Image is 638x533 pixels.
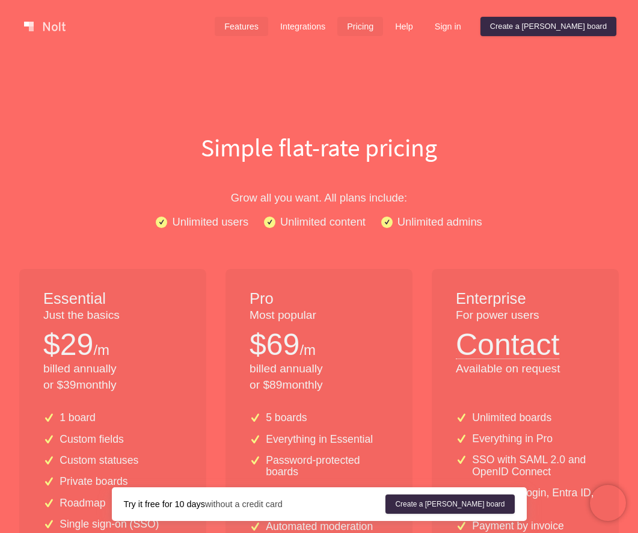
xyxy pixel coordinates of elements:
p: Everything in Essential [266,434,373,445]
p: Everything in Pro [472,433,553,445]
a: Help [385,17,423,36]
h1: Essential [43,288,182,310]
a: Create a [PERSON_NAME] board [480,17,616,36]
p: Single sign-on (SSO) [60,519,159,530]
p: Unlimited admins [397,213,482,230]
a: Pricing [337,17,383,36]
p: Unlimited content [280,213,366,230]
p: Payment by invoice [472,520,564,532]
p: billed annually or $ 89 monthly [250,361,388,393]
p: Most popular [250,307,388,324]
a: Create a [PERSON_NAME] board [385,494,514,514]
strong: Try it free for 10 days [124,499,205,509]
h1: Enterprise [456,288,595,310]
a: Sign in [425,17,471,36]
div: without a credit card [124,498,386,510]
p: $ 69 [250,324,299,366]
p: Just the basics [43,307,182,324]
p: Available on request [456,361,595,377]
p: Password-protected boards [266,455,388,478]
p: SSO with SAML 2.0 and OpenID Connect [472,454,595,478]
p: /m [93,340,109,360]
p: Custom fields [60,434,124,445]
p: Custom statuses [60,455,138,466]
p: Private boards [60,476,127,487]
p: /m [299,340,316,360]
a: Integrations [271,17,335,36]
p: billed annually or $ 39 monthly [43,361,182,393]
button: Contact [456,324,559,359]
p: 1 board [60,412,96,424]
p: $ 29 [43,324,93,366]
h1: Pro [250,288,388,310]
p: 5 boards [266,412,307,424]
a: Features [215,17,268,36]
p: Unlimited boards [472,412,551,424]
p: Unlimited users [172,213,248,230]
p: For power users [456,307,595,324]
iframe: Chatra live chat [590,485,626,521]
